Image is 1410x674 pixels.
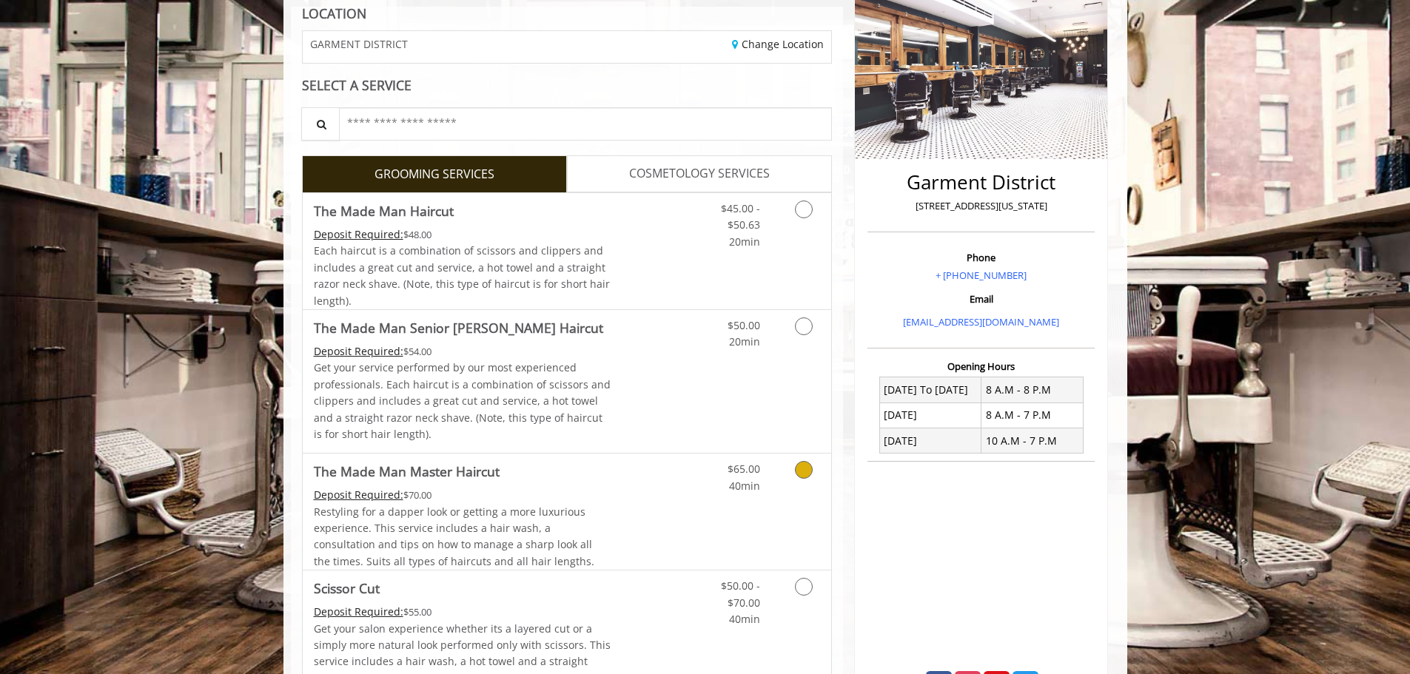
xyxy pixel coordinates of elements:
[314,317,603,338] b: The Made Man Senior [PERSON_NAME] Haircut
[314,343,611,360] div: $54.00
[879,377,981,402] td: [DATE] To [DATE]
[314,578,380,599] b: Scissor Cut
[729,235,760,249] span: 20min
[728,318,760,332] span: $50.00
[879,428,981,454] td: [DATE]
[728,462,760,476] span: $65.00
[729,334,760,348] span: 20min
[871,252,1091,263] h3: Phone
[314,604,611,620] div: $55.00
[314,243,610,307] span: Each haircut is a combination of scissors and clippers and includes a great cut and service, a ho...
[721,579,760,609] span: $50.00 - $70.00
[314,226,611,243] div: $48.00
[981,377,1084,402] td: 8 A.M - 8 P.M
[981,402,1084,428] td: 8 A.M - 7 P.M
[314,360,611,442] p: Get your service performed by our most experienced professionals. Each haircut is a combination o...
[879,402,981,428] td: [DATE]
[867,361,1095,371] h3: Opening Hours
[310,38,408,50] span: GARMENT DISTRICT
[314,487,611,503] div: $70.00
[721,201,760,232] span: $45.00 - $50.63
[629,164,770,183] span: COSMETOLOGY SERVICES
[871,172,1091,193] h2: Garment District
[871,294,1091,304] h3: Email
[729,479,760,493] span: 40min
[871,198,1091,214] p: [STREET_ADDRESS][US_STATE]
[314,227,403,241] span: This service needs some Advance to be paid before we block your appointment
[302,4,366,22] b: LOCATION
[936,269,1027,282] a: + [PHONE_NUMBER]
[301,107,340,141] button: Service Search
[302,78,833,92] div: SELECT A SERVICE
[314,344,403,358] span: This service needs some Advance to be paid before we block your appointment
[314,604,403,619] span: This service needs some Advance to be paid before we block your appointment
[903,315,1059,328] a: [EMAIL_ADDRESS][DOMAIN_NAME]
[732,37,824,51] a: Change Location
[729,612,760,626] span: 40min
[314,505,594,568] span: Restyling for a dapper look or getting a more luxurious experience. This service includes a hair ...
[981,428,1084,454] td: 10 A.M - 7 P.M
[375,165,494,184] span: GROOMING SERVICES
[314,200,454,221] b: The Made Man Haircut
[314,488,403,502] span: This service needs some Advance to be paid before we block your appointment
[314,461,500,482] b: The Made Man Master Haircut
